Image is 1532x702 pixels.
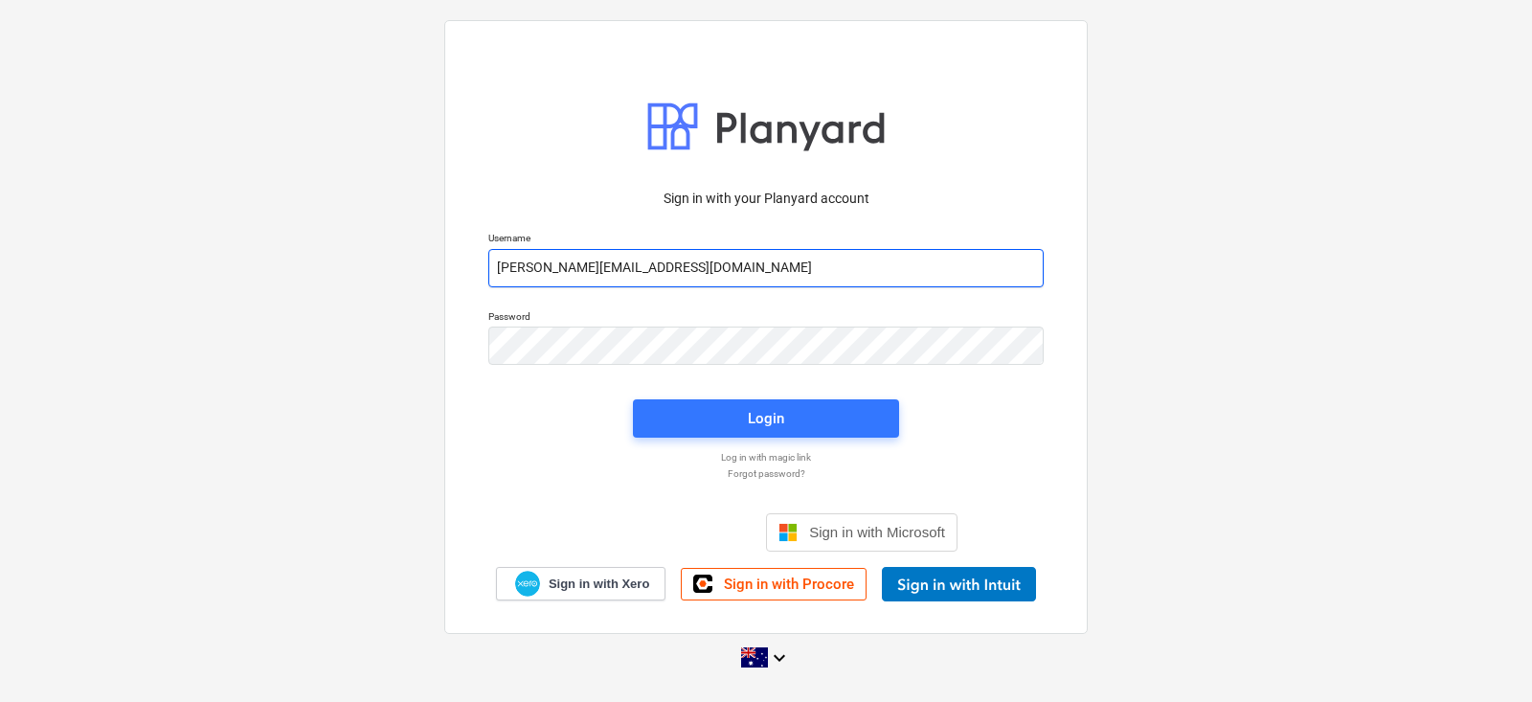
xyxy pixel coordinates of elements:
iframe: Chat Widget [1436,610,1532,702]
p: Password [488,310,1044,327]
img: Xero logo [515,571,540,597]
span: Sign in with Microsoft [809,524,945,540]
div: Login [748,406,784,431]
p: Sign in with your Planyard account [488,189,1044,209]
img: Microsoft logo [778,523,798,542]
a: Log in with magic link [479,451,1053,464]
p: Username [488,232,1044,248]
iframe: Sign in with Google Button [565,511,760,554]
i: keyboard_arrow_down [768,646,791,669]
button: Login [633,399,899,438]
a: Sign in with Xero [496,567,666,600]
span: Sign in with Xero [549,576,649,593]
a: Forgot password? [479,467,1053,480]
span: Sign in with Procore [724,576,854,593]
input: Username [488,249,1044,287]
a: Sign in with Procore [681,568,867,600]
